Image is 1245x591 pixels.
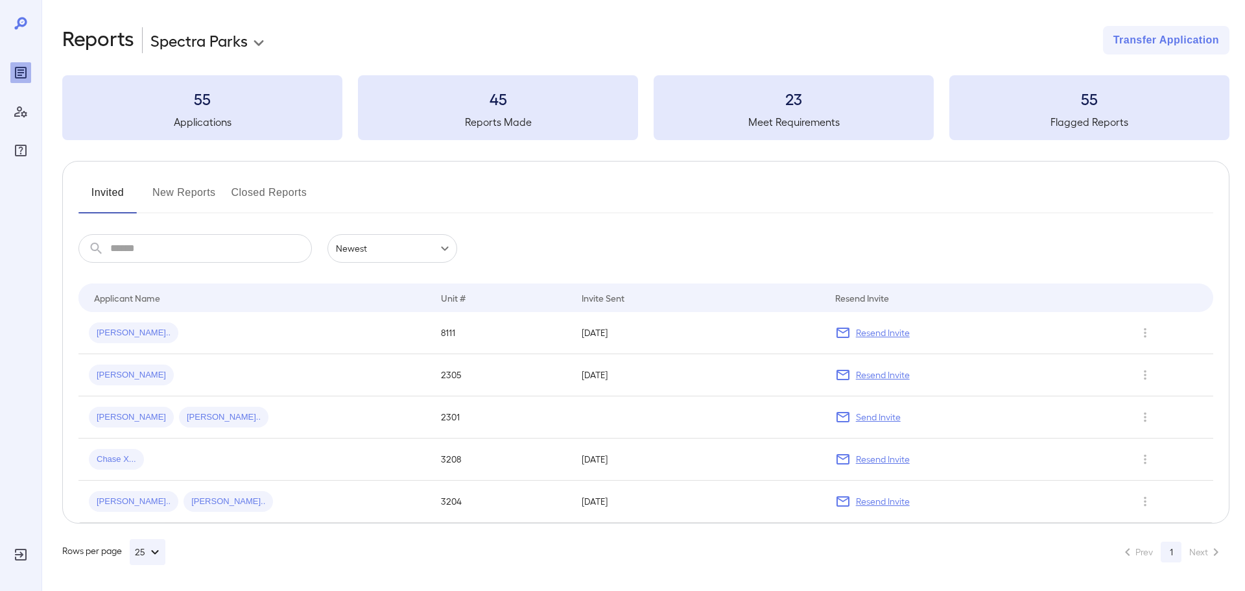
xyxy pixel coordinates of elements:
[1135,491,1156,512] button: Row Actions
[1161,542,1181,562] button: page 1
[10,62,31,83] div: Reports
[431,481,571,523] td: 3204
[654,88,934,109] h3: 23
[654,114,934,130] h5: Meet Requirements
[856,368,910,381] p: Resend Invite
[358,88,638,109] h3: 45
[949,88,1229,109] h3: 55
[327,234,457,263] div: Newest
[10,544,31,565] div: Log Out
[231,182,307,213] button: Closed Reports
[441,290,466,306] div: Unit #
[949,114,1229,130] h5: Flagged Reports
[62,88,342,109] h3: 55
[571,439,825,481] td: [DATE]
[94,290,160,306] div: Applicant Name
[10,140,31,161] div: FAQ
[571,354,825,396] td: [DATE]
[835,290,889,306] div: Resend Invite
[62,114,342,130] h5: Applications
[78,182,137,213] button: Invited
[150,30,248,51] p: Spectra Parks
[89,327,178,339] span: [PERSON_NAME]..
[89,369,174,381] span: [PERSON_NAME]
[358,114,638,130] h5: Reports Made
[856,326,910,339] p: Resend Invite
[89,496,178,508] span: [PERSON_NAME]..
[431,312,571,354] td: 8111
[856,453,910,466] p: Resend Invite
[1135,407,1156,428] button: Row Actions
[62,26,134,54] h2: Reports
[431,354,571,396] td: 2305
[856,411,901,424] p: Send Invite
[1114,542,1229,562] nav: pagination navigation
[431,439,571,481] td: 3208
[571,481,825,523] td: [DATE]
[571,312,825,354] td: [DATE]
[582,290,624,306] div: Invite Sent
[62,539,165,565] div: Rows per page
[130,539,165,565] button: 25
[152,182,216,213] button: New Reports
[62,75,1229,140] summary: 55Applications45Reports Made23Meet Requirements55Flagged Reports
[89,411,174,424] span: [PERSON_NAME]
[1103,26,1229,54] button: Transfer Application
[1135,365,1156,385] button: Row Actions
[179,411,268,424] span: [PERSON_NAME]..
[431,396,571,439] td: 2301
[10,101,31,122] div: Manage Users
[1135,322,1156,343] button: Row Actions
[856,495,910,508] p: Resend Invite
[184,496,273,508] span: [PERSON_NAME]..
[1135,449,1156,470] button: Row Actions
[89,453,144,466] span: Chase X...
